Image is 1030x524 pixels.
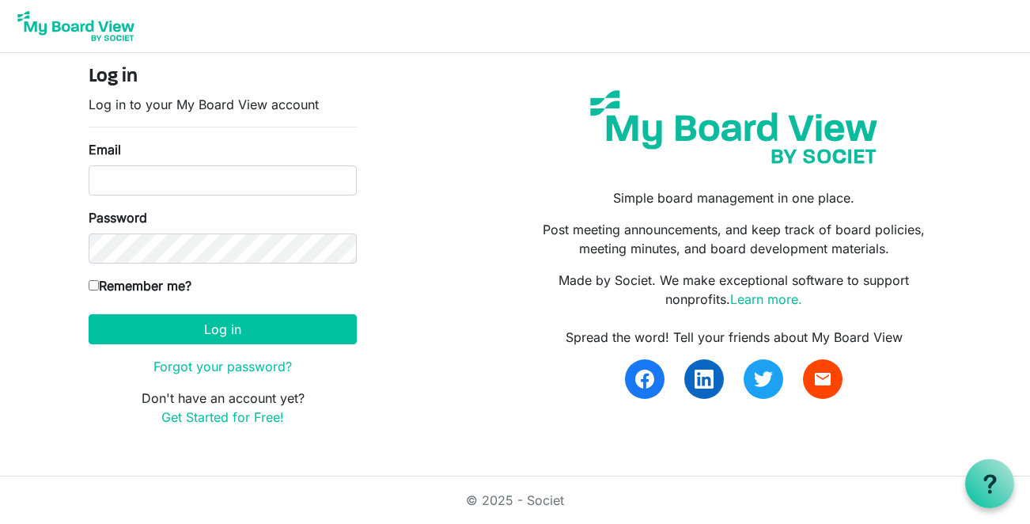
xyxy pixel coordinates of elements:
[527,220,941,258] p: Post meeting announcements, and keep track of board policies, meeting minutes, and board developm...
[527,328,941,347] div: Spread the word! Tell your friends about My Board View
[89,276,191,295] label: Remember me?
[161,409,284,425] a: Get Started for Free!
[635,370,654,389] img: facebook.svg
[89,389,357,427] p: Don't have an account yet?
[527,188,941,207] p: Simple board management in one place.
[89,66,357,89] h4: Log in
[13,6,139,46] img: My Board View Logo
[813,370,832,389] span: email
[89,314,357,344] button: Log in
[89,208,147,227] label: Password
[89,95,357,114] p: Log in to your My Board View account
[730,291,802,307] a: Learn more.
[754,370,773,389] img: twitter.svg
[89,280,99,290] input: Remember me?
[695,370,714,389] img: linkedin.svg
[153,359,292,374] a: Forgot your password?
[578,78,889,176] img: my-board-view-societ.svg
[89,140,121,159] label: Email
[466,492,564,508] a: © 2025 - Societ
[803,359,843,399] a: email
[527,271,941,309] p: Made by Societ. We make exceptional software to support nonprofits.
